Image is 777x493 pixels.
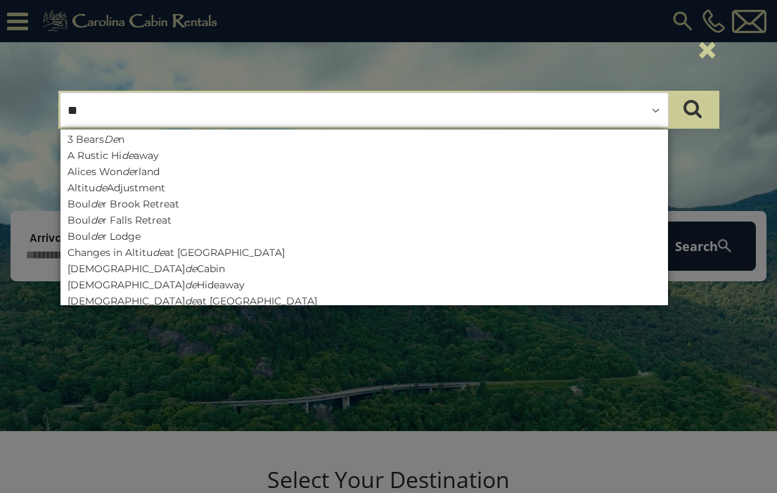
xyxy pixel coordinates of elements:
li: Altitu Adjustment [60,181,668,194]
em: de [91,198,103,210]
li: [DEMOGRAPHIC_DATA] at [GEOGRAPHIC_DATA] [60,295,668,307]
li: [DEMOGRAPHIC_DATA] Hideaway [60,278,668,291]
li: [DEMOGRAPHIC_DATA] Cabin [60,262,668,275]
em: de [91,230,103,243]
em: De [104,133,118,146]
li: 3 Bears n [60,133,668,146]
em: de [91,214,103,226]
em: de [122,165,134,178]
em: de [153,246,165,259]
em: de [185,295,197,307]
li: Boul r Falls Retreat [60,214,668,226]
button: × [695,30,719,70]
em: de [95,181,107,194]
li: Alices Won rland [60,165,668,178]
em: de [185,278,197,291]
em: de [185,262,197,275]
li: Boul r Brook Retreat [60,198,668,210]
li: Boul r Lodge [60,230,668,243]
li: A Rustic Hi away [60,149,668,162]
li: Changes in Altitu at [GEOGRAPHIC_DATA] [60,246,668,259]
em: de [122,149,134,162]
